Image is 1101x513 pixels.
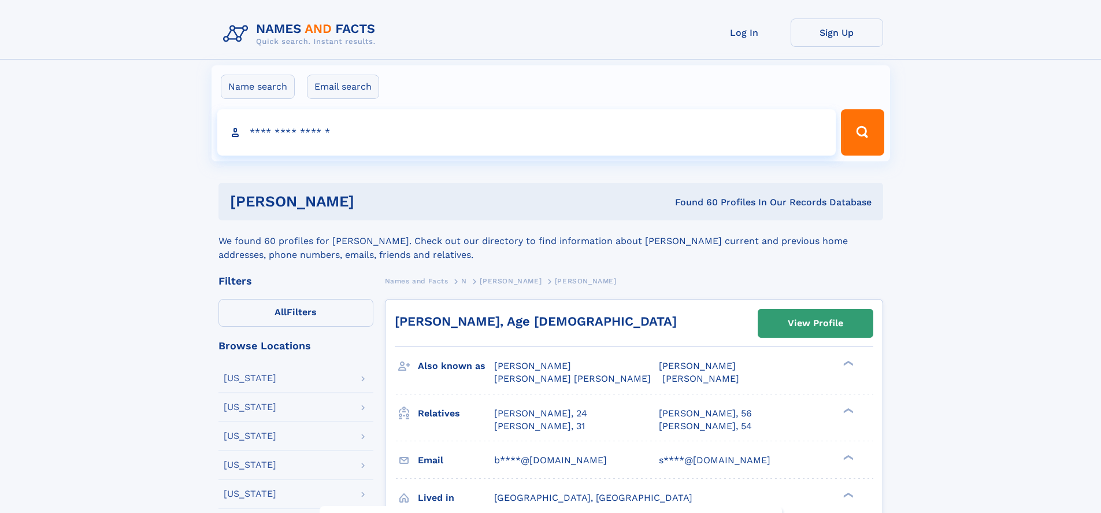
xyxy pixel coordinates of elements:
[494,492,692,503] span: [GEOGRAPHIC_DATA], [GEOGRAPHIC_DATA]
[224,460,276,470] div: [US_STATE]
[514,196,872,209] div: Found 60 Profiles In Our Records Database
[224,374,276,383] div: [US_STATE]
[418,404,494,423] h3: Relatives
[217,109,836,156] input: search input
[788,310,843,337] div: View Profile
[659,407,752,420] a: [PERSON_NAME], 56
[494,420,585,433] a: [PERSON_NAME], 31
[221,75,295,99] label: Name search
[418,488,494,508] h3: Lived in
[662,373,739,384] span: [PERSON_NAME]
[224,403,276,412] div: [US_STATE]
[395,314,677,329] a: [PERSON_NAME], Age [DEMOGRAPHIC_DATA]
[659,420,752,433] a: [PERSON_NAME], 54
[840,360,854,367] div: ❯
[480,277,542,285] span: [PERSON_NAME]
[307,75,379,99] label: Email search
[791,19,883,47] a: Sign Up
[840,453,854,461] div: ❯
[494,407,587,420] a: [PERSON_NAME], 24
[218,19,385,50] img: Logo Names and Facts
[494,360,571,371] span: [PERSON_NAME]
[218,299,373,327] label: Filters
[418,451,494,470] h3: Email
[840,491,854,499] div: ❯
[659,360,736,371] span: [PERSON_NAME]
[840,407,854,414] div: ❯
[841,109,884,156] button: Search Button
[275,307,287,318] span: All
[698,19,791,47] a: Log In
[224,431,276,441] div: [US_STATE]
[230,194,515,209] h1: [PERSON_NAME]
[218,220,883,262] div: We found 60 profiles for [PERSON_NAME]. Check out our directory to find information about [PERSON...
[461,277,467,285] span: N
[758,309,873,337] a: View Profile
[494,373,651,384] span: [PERSON_NAME] [PERSON_NAME]
[218,341,373,351] div: Browse Locations
[555,277,617,285] span: [PERSON_NAME]
[385,274,448,288] a: Names and Facts
[418,356,494,376] h3: Also known as
[218,276,373,286] div: Filters
[480,274,542,288] a: [PERSON_NAME]
[224,489,276,499] div: [US_STATE]
[461,274,467,288] a: N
